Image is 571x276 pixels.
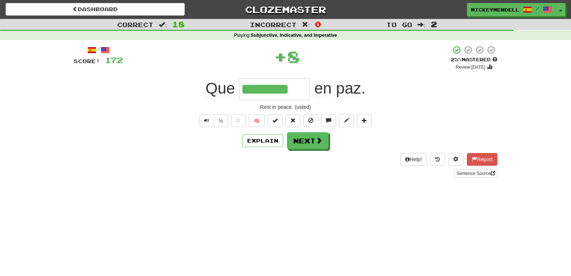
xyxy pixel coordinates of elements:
div: / [74,45,123,55]
span: en [314,79,332,97]
span: 25 % [451,56,462,62]
span: : [159,22,167,28]
span: Que [206,79,235,97]
div: Mastered [451,56,497,63]
strong: Subjunctive, Indicative, and Imperative [251,33,337,38]
span: . [310,79,365,97]
small: Review: [DATE] [456,65,485,70]
div: Text-to-speech controls [198,114,228,127]
span: : [417,22,426,28]
span: paz [336,79,361,97]
span: 2 [431,20,437,29]
span: 172 [105,55,123,65]
button: Discuss sentence (alt+u) [321,114,336,127]
span: / [536,6,539,11]
button: Play sentence audio (ctl+space) [199,114,214,127]
button: Favorite sentence (alt+f) [231,114,246,127]
a: Sentence Source [454,169,497,178]
button: Edit sentence (alt+d) [339,114,354,127]
button: Help! [400,153,427,166]
button: Explain [242,134,283,147]
a: Clozemaster [196,3,375,16]
span: To go [386,21,412,28]
button: ½ [214,114,228,127]
span: + [274,45,287,68]
span: 8 [287,47,300,66]
span: Correct [117,21,154,28]
button: Next [287,132,329,149]
span: mickeymendell [471,6,519,13]
a: Dashboard [6,3,185,16]
button: Ignore sentence (alt+i) [303,114,318,127]
span: Incorrect [250,21,297,28]
button: Reset to 0% Mastered (alt+r) [285,114,300,127]
span: 18 [172,20,185,29]
span: : [302,22,310,28]
button: Report [467,153,497,166]
button: Add to collection (alt+a) [357,114,372,127]
button: Set this sentence to 100% Mastered (alt+m) [268,114,283,127]
button: Round history (alt+y) [430,153,445,166]
a: mickeymendell / [467,3,556,16]
div: Rest in peace. (usted) [74,103,497,111]
button: 🧠 [249,114,265,127]
span: 0 [315,20,321,29]
span: Score: [74,58,100,64]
